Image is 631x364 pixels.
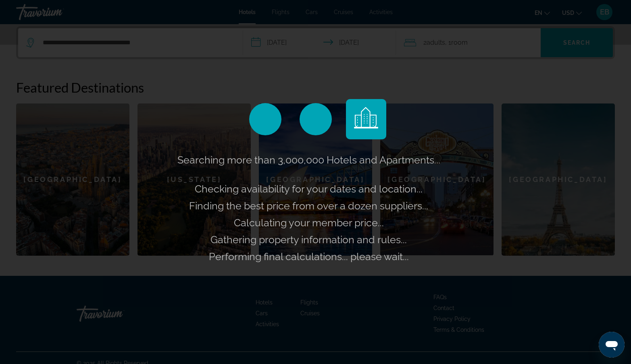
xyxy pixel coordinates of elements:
iframe: Кнопка запуска окна обмена сообщениями [599,332,625,358]
span: Finding the best price from over a dozen suppliers... [189,200,428,212]
span: Calculating your member price... [234,217,384,229]
span: Checking availability for your dates and location... [195,183,423,195]
span: Performing final calculations... please wait... [209,250,409,263]
span: Searching more than 3,000,000 Hotels and Apartments... [177,154,440,166]
span: Gathering property information and rules... [210,234,407,246]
